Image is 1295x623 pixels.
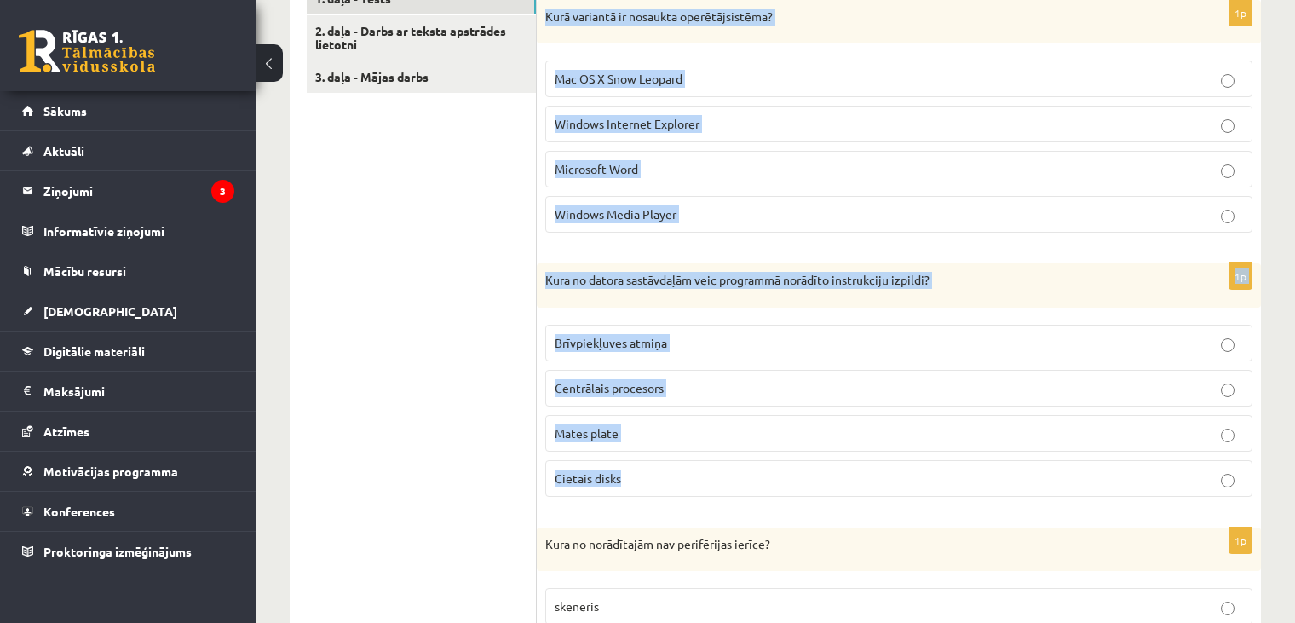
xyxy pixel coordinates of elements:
[555,380,664,395] span: Centrālais procesors
[545,272,1167,289] p: Kura no datora sastāvdaļām veic programmā norādīto instrukciju izpildi?
[555,206,676,222] span: Windows Media Player
[307,15,536,61] a: 2. daļa - Darbs ar teksta apstrādes lietotni
[307,61,536,93] a: 3. daļa - Mājas darbs
[555,161,638,176] span: Microsoft Word
[22,291,234,331] a: [DEMOGRAPHIC_DATA]
[43,103,87,118] span: Sākums
[555,116,699,131] span: Windows Internet Explorer
[1221,119,1235,133] input: Windows Internet Explorer
[22,91,234,130] a: Sākums
[211,180,234,203] i: 3
[22,492,234,531] a: Konferences
[43,464,178,479] span: Motivācijas programma
[43,263,126,279] span: Mācību resursi
[555,470,621,486] span: Cietais disks
[1221,429,1235,442] input: Mātes plate
[19,30,155,72] a: Rīgas 1. Tālmācības vidusskola
[43,424,89,439] span: Atzīmes
[43,171,234,211] legend: Ziņojumi
[43,303,177,319] span: [DEMOGRAPHIC_DATA]
[555,335,667,350] span: Brīvpiekļuves atmiņa
[43,544,192,559] span: Proktoringa izmēģinājums
[545,9,1167,26] p: Kurā variantā ir nosaukta operētājsistēma?
[22,251,234,291] a: Mācību resursi
[43,343,145,359] span: Digitālie materiāli
[1221,210,1235,223] input: Windows Media Player
[1221,602,1235,615] input: skeneris
[22,171,234,211] a: Ziņojumi3
[555,598,599,614] span: skeneris
[43,211,234,251] legend: Informatīvie ziņojumi
[1221,384,1235,397] input: Centrālais procesors
[1221,164,1235,178] input: Microsoft Word
[555,71,682,86] span: Mac OS X Snow Leopard
[22,372,234,411] a: Maksājumi
[22,332,234,371] a: Digitālie materiāli
[545,536,1167,553] p: Kura no norādītajām nav perifērijas ierīce?
[1229,262,1252,290] p: 1p
[1221,474,1235,487] input: Cietais disks
[43,143,84,159] span: Aktuāli
[22,131,234,170] a: Aktuāli
[1221,338,1235,352] input: Brīvpiekļuves atmiņa
[22,211,234,251] a: Informatīvie ziņojumi
[43,504,115,519] span: Konferences
[22,412,234,451] a: Atzīmes
[22,452,234,491] a: Motivācijas programma
[1221,74,1235,88] input: Mac OS X Snow Leopard
[22,532,234,571] a: Proktoringa izmēģinājums
[43,372,234,411] legend: Maksājumi
[555,425,619,441] span: Mātes plate
[1229,527,1252,554] p: 1p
